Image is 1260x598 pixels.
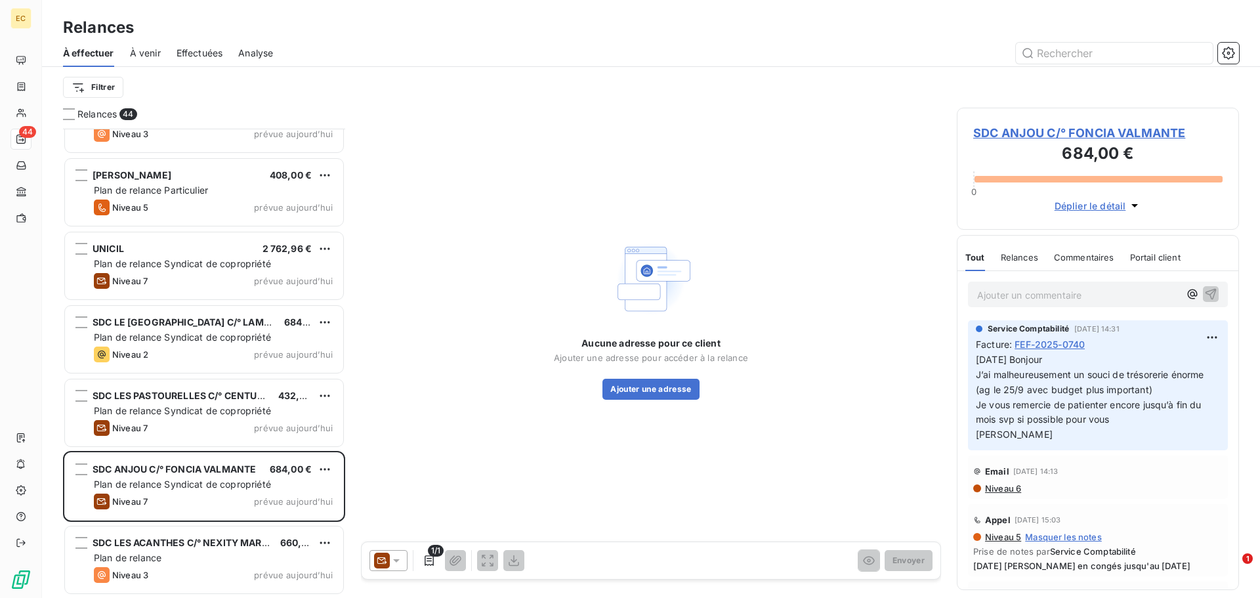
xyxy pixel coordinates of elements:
[254,129,333,139] span: prévue aujourd’hui
[284,316,326,328] span: 684,00 €
[973,142,1223,168] h3: 684,00 €
[1215,553,1247,585] iframe: Intercom live chat
[63,16,134,39] h3: Relances
[77,108,117,121] span: Relances
[93,390,311,401] span: SDC LES PASTOURELLES C/° CENTURY 21 IMMO
[965,252,985,263] span: Tout
[94,479,271,490] span: Plan de relance Syndicat de copropriété
[1054,252,1114,263] span: Commentaires
[112,129,148,139] span: Niveau 3
[94,331,271,343] span: Plan de relance Syndicat de copropriété
[63,129,345,598] div: grid
[19,126,36,138] span: 44
[554,352,748,363] span: Ajouter une adresse pour accéder à la relance
[1055,199,1126,213] span: Déplier le détail
[1015,516,1061,524] span: [DATE] 15:03
[976,369,1207,395] span: J’ai malheureusement un souci de trésorerie énorme (ag le 25/9 avec budget plus important)
[254,349,333,360] span: prévue aujourd’hui
[985,466,1009,477] span: Email
[10,569,31,590] img: Logo LeanPay
[1001,252,1038,263] span: Relances
[278,390,320,401] span: 432,00 €
[1051,198,1146,213] button: Déplier le détail
[93,169,171,181] span: [PERSON_NAME]
[280,537,322,548] span: 660,00 €
[254,423,333,433] span: prévue aujourd’hui
[262,243,312,254] span: 2 762,96 €
[254,276,333,286] span: prévue aujourd’hui
[971,186,976,197] span: 0
[112,496,148,507] span: Niveau 7
[1013,467,1059,475] span: [DATE] 14:13
[976,354,1042,365] span: [DATE] Bonjour
[973,124,1223,142] span: SDC ANJOU C/° FONCIA VALMANTE
[270,169,312,181] span: 408,00 €
[1025,532,1102,542] span: Masquer les notes
[63,47,114,60] span: À effectuer
[254,202,333,213] span: prévue aujourd’hui
[94,184,208,196] span: Plan de relance Particulier
[93,463,256,475] span: SDC ANJOU C/° FONCIA VALMANTE
[985,515,1011,525] span: Appel
[130,47,161,60] span: À venir
[238,47,273,60] span: Analyse
[984,483,1021,494] span: Niveau 6
[112,276,148,286] span: Niveau 7
[94,405,271,416] span: Plan de relance Syndicat de copropriété
[428,545,444,557] span: 1/1
[254,570,333,580] span: prévue aujourd’hui
[177,47,223,60] span: Effectuées
[94,258,271,269] span: Plan de relance Syndicat de copropriété
[1130,252,1181,263] span: Portail client
[112,423,148,433] span: Niveau 7
[270,463,312,475] span: 684,00 €
[602,379,699,400] button: Ajouter une adresse
[94,552,161,563] span: Plan de relance
[973,561,1223,571] span: [DATE] [PERSON_NAME] en congés jusqu'au [DATE]
[254,496,333,507] span: prévue aujourd’hui
[1242,553,1253,564] span: 1
[112,349,148,360] span: Niveau 2
[93,316,370,328] span: SDC LE [GEOGRAPHIC_DATA] C/° LAMY [GEOGRAPHIC_DATA]
[609,237,693,321] img: Empty state
[988,323,1069,335] span: Service Comptabilité
[1050,546,1136,557] span: Service Comptabilité
[581,337,720,350] span: Aucune adresse pour ce client
[112,202,148,213] span: Niveau 5
[1074,325,1120,333] span: [DATE] 14:31
[93,537,327,548] span: SDC LES ACANTHES C/° NEXITY MARSEILLE PRADO
[885,550,933,571] button: Envoyer
[1015,337,1085,351] span: FEF-2025-0740
[973,546,1223,557] span: Prise de notes par
[984,532,1021,542] span: Niveau 5
[112,570,148,580] span: Niveau 3
[63,77,123,98] button: Filtrer
[976,399,1204,425] span: Je vous remercie de patienter encore jusqu’à fin du mois svp si possible pour vous
[1016,43,1213,64] input: Rechercher
[976,337,1012,351] span: Facture :
[93,243,124,254] span: UNICIL
[10,8,31,29] div: EC
[976,429,1053,440] span: [PERSON_NAME]
[119,108,136,120] span: 44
